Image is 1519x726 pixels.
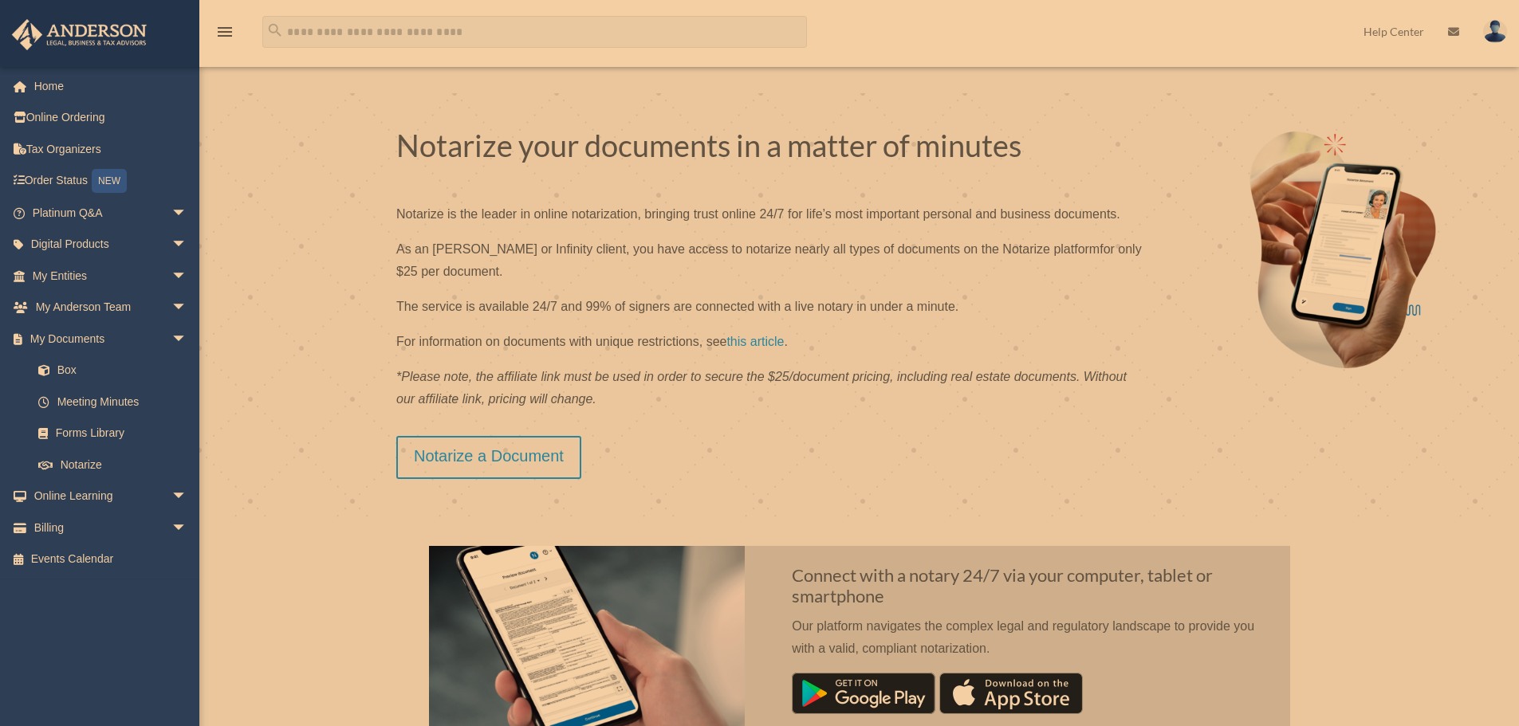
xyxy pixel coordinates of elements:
[171,292,203,324] span: arrow_drop_down
[11,102,211,134] a: Online Ordering
[171,260,203,292] span: arrow_drop_down
[396,335,726,348] span: For information on documents with unique restrictions, see
[22,355,211,387] a: Box
[726,335,784,348] span: this article
[22,449,203,481] a: Notarize
[11,197,211,229] a: Platinum Q&Aarrow_drop_down
[396,436,581,479] a: Notarize a Document
[11,544,211,575] a: Events Calendar
[792,615,1265,673] p: Our platform navigates the complex legal and regulatory landscape to provide you with a valid, co...
[22,418,211,449] a: Forms Library
[11,229,211,261] a: Digital Productsarrow_drop_down
[171,197,203,230] span: arrow_drop_down
[11,481,211,512] a: Online Learningarrow_drop_down
[11,260,211,292] a: My Entitiesarrow_drop_down
[784,335,787,348] span: .
[11,292,211,324] a: My Anderson Teamarrow_drop_down
[266,22,284,39] i: search
[171,229,203,261] span: arrow_drop_down
[396,242,1100,256] span: As an [PERSON_NAME] or Infinity client, you have access to notarize nearly all types of documents...
[11,70,211,102] a: Home
[7,19,152,50] img: Anderson Advisors Platinum Portal
[92,169,127,193] div: NEW
[171,323,203,355] span: arrow_drop_down
[396,370,1127,406] span: *Please note, the affiliate link must be used in order to secure the $25/document pricing, includ...
[11,165,211,198] a: Order StatusNEW
[396,300,958,313] span: The service is available 24/7 and 99% of signers are connected with a live notary in under a minute.
[22,386,211,418] a: Meeting Minutes
[792,565,1265,615] h2: Connect with a notary 24/7 via your computer, tablet or smartphone
[1483,20,1507,43] img: User Pic
[396,130,1148,168] h1: Notarize your documents in a matter of minutes
[726,335,784,356] a: this article
[215,22,234,41] i: menu
[1244,130,1442,369] img: Notarize-hero
[11,323,211,355] a: My Documentsarrow_drop_down
[11,512,211,544] a: Billingarrow_drop_down
[11,133,211,165] a: Tax Organizers
[171,481,203,513] span: arrow_drop_down
[215,28,234,41] a: menu
[171,512,203,544] span: arrow_drop_down
[396,207,1120,221] span: Notarize is the leader in online notarization, bringing trust online 24/7 for life’s most importa...
[396,242,1142,278] span: for only $25 per document.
